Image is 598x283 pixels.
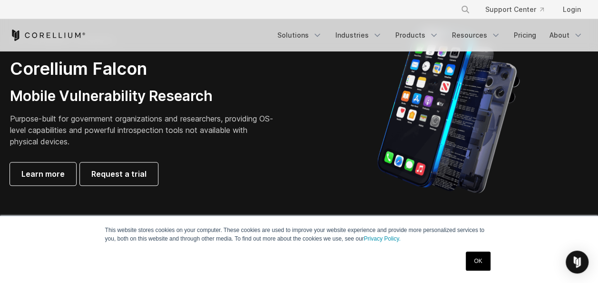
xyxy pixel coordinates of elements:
[272,27,328,44] a: Solutions
[544,27,588,44] a: About
[390,27,444,44] a: Products
[10,30,86,41] a: Corellium Home
[10,87,276,105] h3: Mobile Vulnerability Research
[555,1,588,18] a: Login
[105,226,493,243] p: This website stores cookies on your computer. These cookies are used to improve your website expe...
[508,27,542,44] a: Pricing
[10,162,76,185] a: Learn more
[364,235,401,242] a: Privacy Policy.
[446,27,506,44] a: Resources
[330,27,388,44] a: Industries
[10,113,276,147] p: Purpose-built for government organizations and researchers, providing OS-level capabilities and p...
[566,251,588,273] div: Open Intercom Messenger
[478,1,551,18] a: Support Center
[10,58,276,80] h2: Corellium Falcon
[377,28,520,194] img: iPhone model separated into the mechanics used to build the physical device.
[457,1,474,18] button: Search
[80,162,158,185] a: Request a trial
[272,27,588,44] div: Navigation Menu
[91,168,147,180] span: Request a trial
[466,252,490,271] a: OK
[21,168,65,180] span: Learn more
[449,1,588,18] div: Navigation Menu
